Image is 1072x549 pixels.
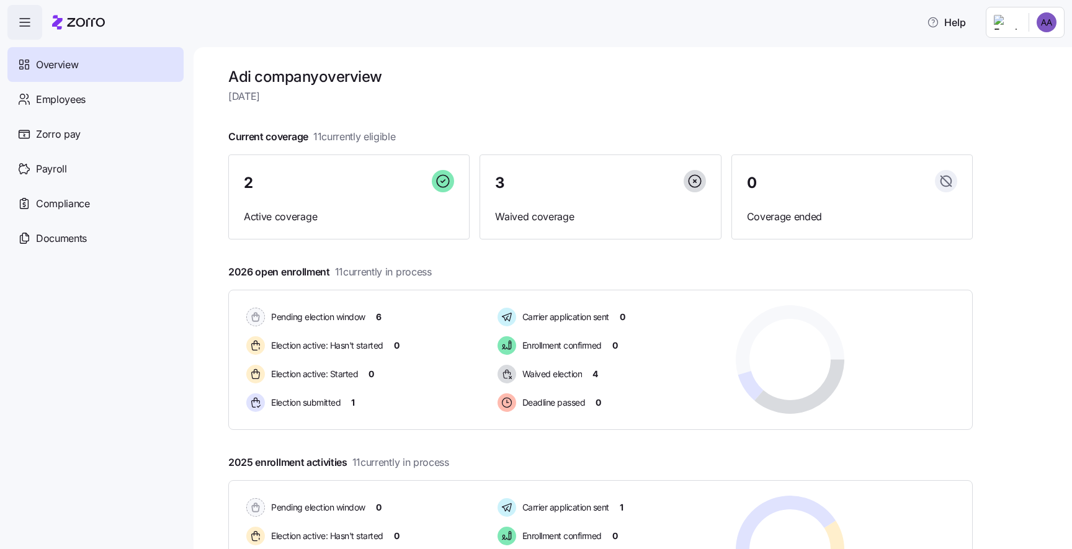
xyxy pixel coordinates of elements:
[596,396,601,409] span: 0
[592,368,598,380] span: 4
[267,311,365,323] span: Pending election window
[927,15,966,30] span: Help
[267,501,365,514] span: Pending election window
[994,15,1019,30] img: Employer logo
[36,231,87,246] span: Documents
[351,396,355,409] span: 1
[267,368,358,380] span: Election active: Started
[495,176,505,190] span: 3
[267,339,383,352] span: Election active: Hasn't started
[368,368,374,380] span: 0
[519,501,609,514] span: Carrier application sent
[244,176,253,190] span: 2
[228,67,973,86] h1: Adi company overview
[917,10,976,35] button: Help
[519,396,586,409] span: Deadline passed
[612,530,618,542] span: 0
[394,530,400,542] span: 0
[747,176,757,190] span: 0
[352,455,449,470] span: 11 currently in process
[228,129,396,145] span: Current coverage
[519,339,602,352] span: Enrollment confirmed
[36,127,81,142] span: Zorro pay
[7,186,184,221] a: Compliance
[495,209,705,225] span: Waived coverage
[7,82,184,117] a: Employees
[376,311,382,323] span: 6
[7,221,184,256] a: Documents
[7,151,184,186] a: Payroll
[36,196,90,212] span: Compliance
[228,264,432,280] span: 2026 open enrollment
[267,396,341,409] span: Election submitted
[267,530,383,542] span: Election active: Hasn't started
[376,501,382,514] span: 0
[519,368,583,380] span: Waived election
[313,129,396,145] span: 11 currently eligible
[244,209,454,225] span: Active coverage
[36,161,67,177] span: Payroll
[612,339,618,352] span: 0
[228,455,449,470] span: 2025 enrollment activities
[228,89,973,104] span: [DATE]
[519,530,602,542] span: Enrollment confirmed
[747,209,957,225] span: Coverage ended
[394,339,400,352] span: 0
[620,311,625,323] span: 0
[335,264,432,280] span: 11 currently in process
[1037,12,1056,32] img: 09212804168253c57e3bfecf549ffc4d
[7,47,184,82] a: Overview
[36,57,78,73] span: Overview
[519,311,609,323] span: Carrier application sent
[7,117,184,151] a: Zorro pay
[620,501,623,514] span: 1
[36,92,86,107] span: Employees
